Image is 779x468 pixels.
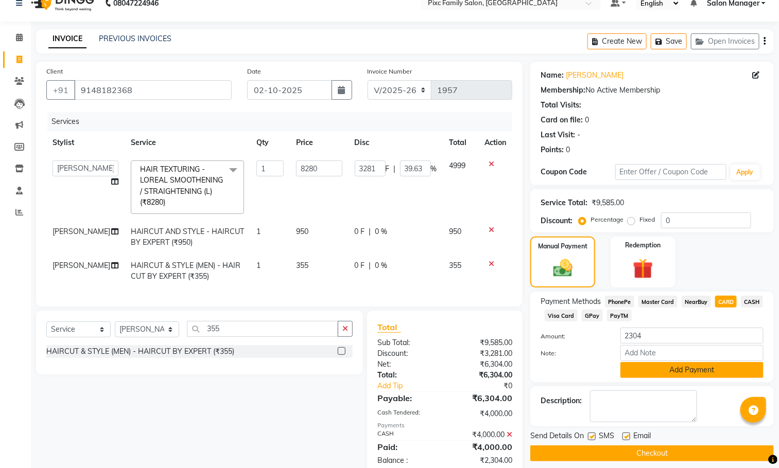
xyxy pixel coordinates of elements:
input: Amount [620,328,764,344]
span: 0 F [355,260,365,271]
button: Checkout [530,445,774,461]
div: 0 [566,145,570,155]
span: 0 % [375,226,388,237]
span: Total [377,322,401,333]
span: CARD [715,296,737,308]
a: [PERSON_NAME] [566,70,624,81]
span: 1 [256,227,261,236]
span: 0 % [375,260,388,271]
div: Services [47,112,520,131]
div: Paid: [370,441,445,453]
span: [PERSON_NAME] [53,227,110,236]
span: Visa Card [545,310,578,321]
span: Payment Methods [541,296,601,307]
a: PREVIOUS INVOICES [99,34,171,43]
span: NearBuy [682,296,711,308]
span: 950 [449,227,462,236]
div: Total Visits: [541,100,581,111]
a: x [165,197,170,207]
div: Card on file: [541,115,583,125]
div: ₹4,000.00 [445,429,520,440]
span: | [369,226,371,237]
div: Discount: [541,215,573,226]
div: Payable: [370,392,445,404]
span: GPay [582,310,603,321]
th: Action [478,131,512,154]
button: +91 [46,80,75,100]
label: Fixed [639,215,655,224]
input: Search or Scan [187,321,338,337]
span: HAIRCUT AND STYLE - HAIRCUT BY EXPERT (₹950) [131,227,244,247]
span: PayTM [607,310,632,321]
th: Disc [349,131,443,154]
div: CASH [370,429,445,440]
span: HAIRCUT & STYLE (MEN) - HAIRCUT BY EXPERT (₹355) [131,261,240,281]
label: Amount: [533,332,612,341]
span: 355 [449,261,462,270]
span: 1 [256,261,261,270]
div: ₹6,304.00 [445,392,520,404]
div: Name: [541,70,564,81]
input: Enter Offer / Coupon Code [615,164,726,180]
span: 950 [296,227,308,236]
div: Total: [370,370,445,381]
span: | [394,164,396,174]
th: Service [125,131,250,154]
div: Sub Total: [370,337,445,348]
button: Create New [587,33,647,49]
div: Points: [541,145,564,155]
div: Service Total: [541,197,587,208]
button: Apply [731,165,760,180]
th: Qty [250,131,290,154]
label: Note: [533,349,612,358]
div: No Active Membership [541,85,764,96]
span: CASH [741,296,763,308]
label: Manual Payment [538,242,587,251]
label: Redemption [625,241,661,250]
div: - [577,130,580,140]
div: ₹6,304.00 [445,370,520,381]
img: _gift.svg [627,256,660,281]
div: Cash Tendered: [370,408,445,419]
th: Price [290,131,348,154]
button: Open Invoices [691,33,759,49]
div: ₹9,585.00 [445,337,520,348]
span: HAIR TEXTURING - LOREAL SMOOTHENING / STRAIGHTENING (L) (₹8280) [140,165,223,207]
span: 0 F [355,226,365,237]
a: INVOICE [48,30,86,48]
div: ₹4,000.00 [445,408,520,419]
div: ₹2,304.00 [445,455,520,466]
input: Add Note [620,345,764,361]
span: F [386,164,390,174]
span: % [431,164,437,174]
span: PhonePe [605,296,634,308]
div: Coupon Code [541,167,615,177]
div: 0 [585,115,589,125]
div: HAIRCUT & STYLE (MEN) - HAIRCUT BY EXPERT (₹355) [46,346,234,357]
span: Send Details On [530,430,584,443]
div: Net: [370,359,445,370]
div: Last Visit: [541,130,575,140]
label: Client [46,67,63,76]
div: Payments [377,421,512,430]
div: ₹0 [458,381,521,391]
label: Invoice Number [368,67,412,76]
button: Save [651,33,687,49]
div: ₹6,304.00 [445,359,520,370]
th: Total [443,131,479,154]
div: Description: [541,395,582,406]
label: Date [247,67,261,76]
label: Percentage [591,215,624,224]
div: Membership: [541,85,585,96]
div: Balance : [370,455,445,466]
span: 355 [296,261,308,270]
div: Discount: [370,348,445,359]
div: ₹4,000.00 [445,441,520,453]
span: 4999 [449,161,466,170]
span: SMS [599,430,614,443]
th: Stylist [46,131,125,154]
img: _cash.svg [547,257,579,279]
span: | [369,260,371,271]
a: Add Tip [370,381,457,391]
div: ₹9,585.00 [592,197,624,208]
